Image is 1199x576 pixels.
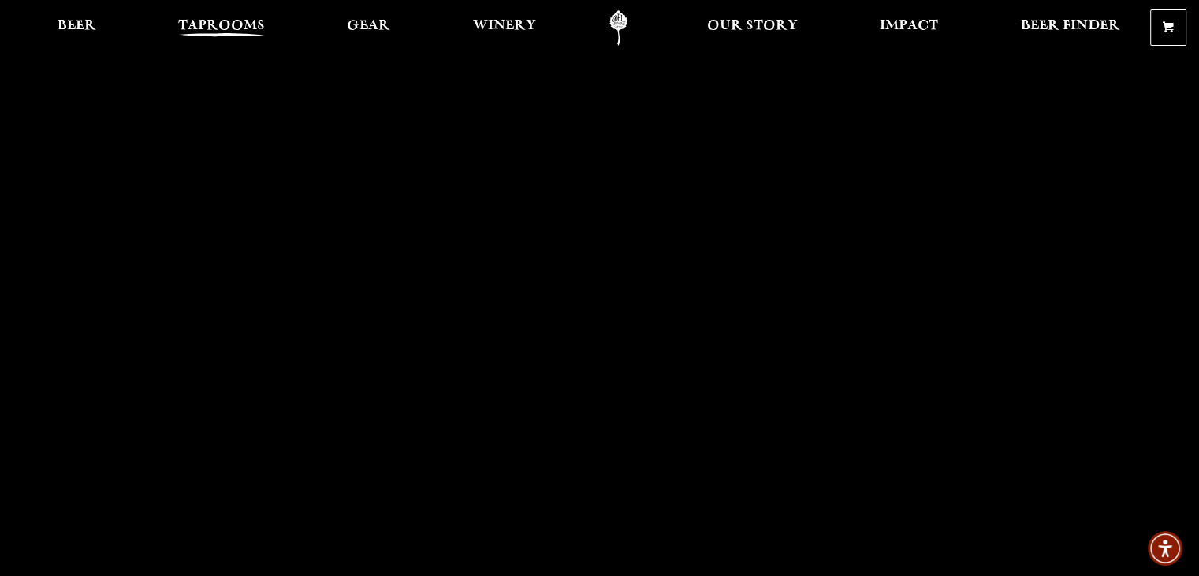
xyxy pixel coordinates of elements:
span: Impact [880,20,938,32]
span: Winery [473,20,536,32]
a: Beer Finder [1010,10,1130,46]
div: Accessibility Menu [1148,531,1182,566]
span: Beer [58,20,96,32]
a: Taprooms [168,10,275,46]
a: Odell Home [589,10,648,46]
a: Winery [463,10,546,46]
span: Gear [347,20,390,32]
a: Impact [869,10,948,46]
a: Gear [337,10,400,46]
span: Beer Finder [1020,20,1119,32]
span: Taprooms [178,20,265,32]
a: Beer [47,10,106,46]
span: Our Story [707,20,798,32]
a: Our Story [697,10,808,46]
